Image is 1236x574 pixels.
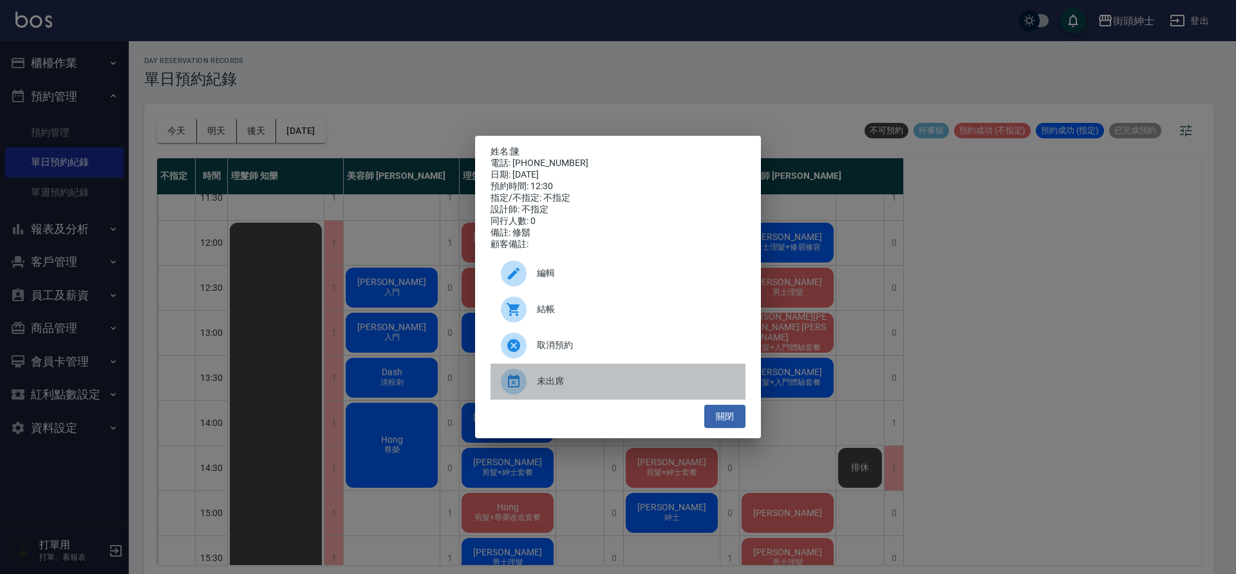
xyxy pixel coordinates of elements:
[491,328,745,364] div: 取消預約
[491,364,745,400] div: 未出席
[537,266,735,280] span: 編輯
[491,146,745,158] p: 姓名:
[510,146,520,156] a: 陳
[491,169,745,181] div: 日期: [DATE]
[704,405,745,429] button: 關閉
[491,292,745,328] a: 結帳
[537,302,735,316] span: 結帳
[491,227,745,239] div: 備註: 修鬍
[491,216,745,227] div: 同行人數: 0
[491,181,745,192] div: 預約時間: 12:30
[491,192,745,204] div: 指定/不指定: 不指定
[491,204,745,216] div: 設計師: 不指定
[491,239,745,250] div: 顧客備註:
[537,375,735,388] span: 未出席
[537,338,735,352] span: 取消預約
[491,158,745,169] div: 電話: [PHONE_NUMBER]
[491,255,745,292] div: 編輯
